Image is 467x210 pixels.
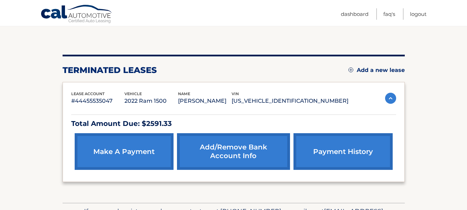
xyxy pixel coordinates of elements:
[75,133,174,170] a: make a payment
[124,91,142,96] span: vehicle
[348,67,405,74] a: Add a new lease
[410,8,427,20] a: Logout
[71,118,396,130] p: Total Amount Due: $2591.33
[293,133,392,170] a: payment history
[383,8,395,20] a: FAQ's
[63,65,157,75] h2: terminated leases
[232,91,239,96] span: vin
[348,67,353,72] img: add.svg
[385,93,396,104] img: accordion-active.svg
[177,133,290,170] a: Add/Remove bank account info
[71,91,105,96] span: lease account
[178,96,232,106] p: [PERSON_NAME]
[232,96,348,106] p: [US_VEHICLE_IDENTIFICATION_NUMBER]
[124,96,178,106] p: 2022 Ram 1500
[341,8,368,20] a: Dashboard
[178,91,190,96] span: name
[40,4,113,25] a: Cal Automotive
[71,96,125,106] p: #44455535047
